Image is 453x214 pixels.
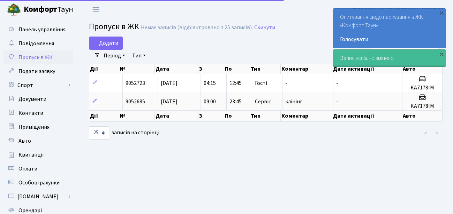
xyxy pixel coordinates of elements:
[129,50,149,62] a: Тип
[250,111,281,121] th: Тип
[229,98,242,105] span: 23:45
[204,79,216,87] span: 04:15
[93,39,118,47] span: Додати
[3,78,73,92] a: Спорт
[285,98,302,105] span: клінінг
[402,64,443,74] th: Авто
[3,148,73,162] a: Квитанції
[24,4,57,15] b: Комфорт
[255,99,271,104] span: Сервіс
[3,176,73,190] a: Особові рахунки
[281,64,332,74] th: Коментар
[18,137,31,145] span: Авто
[3,106,73,120] a: Контакти
[405,85,439,91] h5: КА7178ІМ
[438,50,445,57] div: ×
[119,111,155,121] th: №
[255,80,267,86] span: Гості
[7,3,21,17] img: logo.png
[89,126,109,140] select: записів на сторінці
[3,120,73,134] a: Приміщення
[3,162,73,176] a: Оплати
[3,37,73,50] a: Повідомлення
[204,98,216,105] span: 09:00
[18,151,44,159] span: Квитанції
[352,6,445,14] a: [PERSON_NAME] [PERSON_NAME] М.
[18,95,46,103] span: Документи
[332,64,402,74] th: Дата активації
[18,179,60,187] span: Особові рахунки
[198,111,224,121] th: З
[3,134,73,148] a: Авто
[3,50,73,64] a: Пропуск в ЖК
[250,64,281,74] th: Тип
[18,54,53,61] span: Пропуск в ЖК
[24,4,73,16] span: Таун
[438,9,445,16] div: ×
[89,21,139,33] span: Пропуск в ЖК
[89,37,123,50] a: Додати
[3,190,73,204] a: [DOMAIN_NAME]
[281,111,332,121] th: Коментар
[119,64,155,74] th: №
[405,103,439,110] h5: KA7178IM
[155,64,198,74] th: Дата
[224,111,250,121] th: По
[18,40,54,47] span: Повідомлення
[340,35,439,43] a: Голосувати
[89,126,159,140] label: записів на сторінці
[18,165,37,173] span: Оплати
[3,23,73,37] a: Панель управління
[18,68,55,75] span: Подати заявку
[402,111,443,121] th: Авто
[3,64,73,78] a: Подати заявку
[18,109,43,117] span: Контакти
[18,26,66,33] span: Панель управління
[198,64,224,74] th: З
[161,98,178,105] span: [DATE]
[155,111,198,121] th: Дата
[101,50,128,62] a: Період
[333,9,446,48] div: Опитування щодо паркування в ЖК «Комфорт Таун»
[332,111,402,121] th: Дата активації
[333,50,446,66] div: Запис успішно змінено.
[126,79,145,87] span: 9052723
[229,79,242,87] span: 12:45
[254,24,275,31] a: Скинути
[224,64,250,74] th: По
[3,92,73,106] a: Документи
[141,24,253,31] div: Немає записів (відфільтровано з 25 записів).
[126,98,145,105] span: 9052685
[89,111,119,121] th: Дії
[336,98,338,105] span: -
[161,79,178,87] span: [DATE]
[285,79,287,87] span: -
[336,79,338,87] span: -
[87,4,105,15] button: Переключити навігацію
[18,123,50,131] span: Приміщення
[89,64,119,74] th: Дії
